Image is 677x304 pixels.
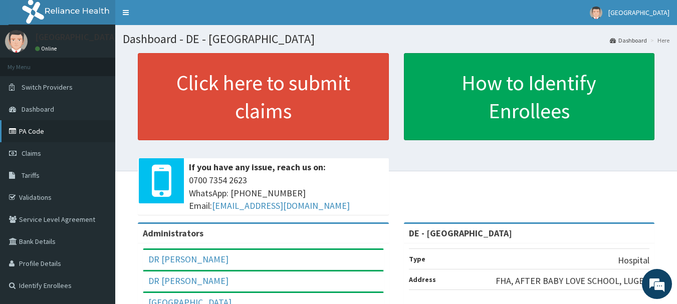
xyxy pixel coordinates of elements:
[618,254,649,267] p: Hospital
[148,275,229,286] a: DR [PERSON_NAME]
[648,36,669,45] li: Here
[138,53,389,140] a: Click here to submit claims
[496,274,649,287] p: FHA, AFTER BABY LOVE SCHOOL, LUGBE
[610,36,647,45] a: Dashboard
[590,7,602,19] img: User Image
[608,8,669,17] span: [GEOGRAPHIC_DATA]
[123,33,669,46] h1: Dashboard - DE - [GEOGRAPHIC_DATA]
[409,254,425,263] b: Type
[189,161,326,173] b: If you have any issue, reach us on:
[189,174,384,212] span: 0700 7354 2623 WhatsApp: [PHONE_NUMBER] Email:
[212,200,350,211] a: [EMAIL_ADDRESS][DOMAIN_NAME]
[22,149,41,158] span: Claims
[5,30,28,53] img: User Image
[409,275,436,284] b: Address
[22,105,54,114] span: Dashboard
[35,33,118,42] p: [GEOGRAPHIC_DATA]
[404,53,655,140] a: How to Identify Enrollees
[22,83,73,92] span: Switch Providers
[148,253,229,265] a: DR [PERSON_NAME]
[22,171,40,180] span: Tariffs
[35,45,59,52] a: Online
[409,227,512,239] strong: DE - [GEOGRAPHIC_DATA]
[143,227,203,239] b: Administrators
